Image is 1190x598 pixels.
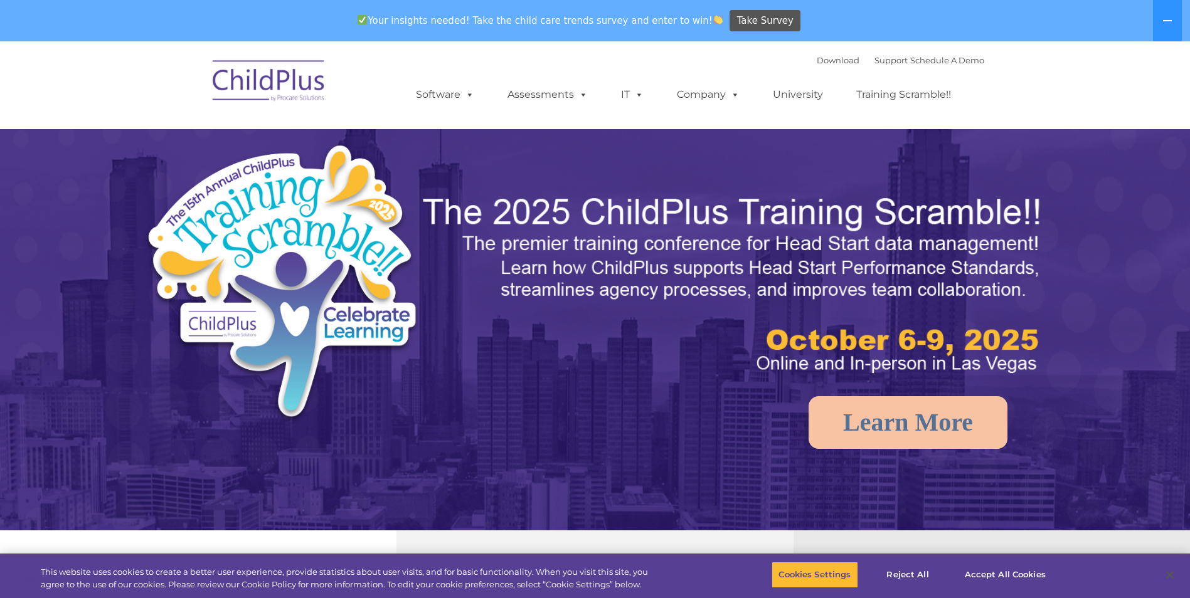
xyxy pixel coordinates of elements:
a: Assessments [495,82,600,107]
a: Learn More [809,396,1007,449]
font: | [817,55,984,65]
div: This website uses cookies to create a better user experience, provide statistics about user visit... [41,566,654,590]
button: Reject All [869,562,947,588]
img: ✅ [358,15,367,24]
a: Company [664,82,752,107]
a: Schedule A Demo [910,55,984,65]
img: 👏 [713,15,723,24]
a: Software [403,82,487,107]
span: Take Survey [737,10,794,32]
a: Take Survey [730,10,800,32]
a: IT [608,82,656,107]
span: Your insights needed! Take the child care trends survey and enter to win! [353,8,728,33]
img: ChildPlus by Procare Solutions [206,51,332,114]
a: Training Scramble!! [844,82,964,107]
span: Last name [174,83,213,92]
span: Phone number [174,134,228,144]
a: Support [874,55,908,65]
a: University [760,82,836,107]
button: Accept All Cookies [958,562,1053,588]
button: Close [1156,561,1184,589]
a: Download [817,55,859,65]
button: Cookies Settings [772,562,858,588]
